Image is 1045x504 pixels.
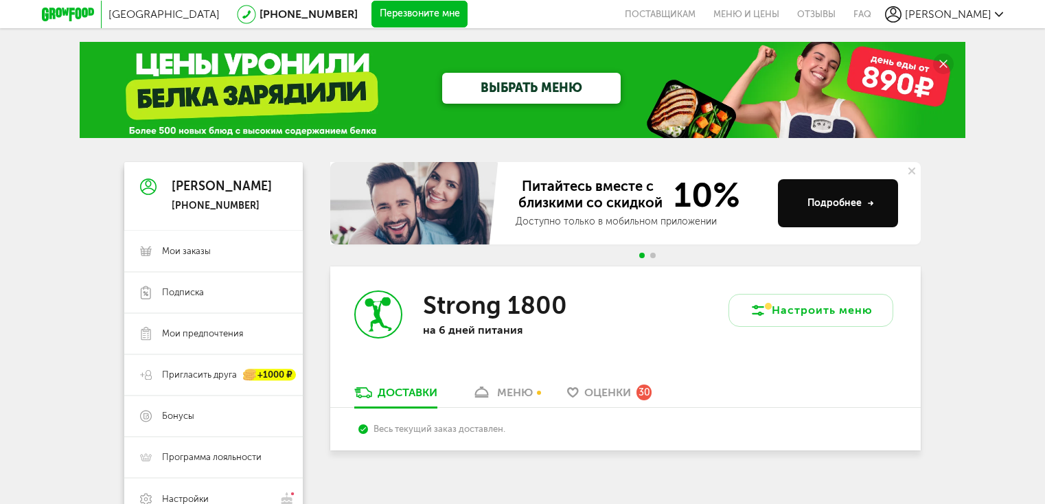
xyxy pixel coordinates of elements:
[162,286,204,299] span: Подписка
[244,369,296,381] div: +1000 ₽
[162,245,211,257] span: Мои заказы
[347,385,444,407] a: Доставки
[260,8,358,21] a: [PHONE_NUMBER]
[423,323,601,336] p: на 6 дней питания
[639,253,645,258] span: Go to slide 1
[162,328,243,340] span: Мои предпочтения
[728,294,893,327] button: Настроить меню
[371,1,468,28] button: Перезвоните мне
[124,231,303,272] a: Мои заказы
[124,272,303,313] a: Подписка
[778,179,898,227] button: Подробнее
[124,437,303,478] a: Программа лояльности
[162,369,237,381] span: Пригласить друга
[665,178,740,212] span: 10%
[172,200,272,212] div: [PHONE_NUMBER]
[442,73,621,104] a: ВЫБРАТЬ МЕНЮ
[358,424,892,434] div: Весь текущий заказ доставлен.
[124,354,303,396] a: Пригласить друга +1000 ₽
[378,386,437,399] div: Доставки
[108,8,220,21] span: [GEOGRAPHIC_DATA]
[560,385,658,407] a: Оценки 30
[636,385,652,400] div: 30
[423,290,567,320] h3: Strong 1800
[124,313,303,354] a: Мои предпочтения
[807,196,874,210] div: Подробнее
[497,386,533,399] div: меню
[516,178,665,212] span: Питайтесь вместе с близкими со скидкой
[162,451,262,463] span: Программа лояльности
[124,396,303,437] a: Бонусы
[584,386,631,399] span: Оценки
[905,8,991,21] span: [PERSON_NAME]
[516,215,767,229] div: Доступно только в мобильном приложении
[465,385,540,407] a: меню
[172,180,272,194] div: [PERSON_NAME]
[650,253,656,258] span: Go to slide 2
[330,162,502,244] img: family-banner.579af9d.jpg
[162,410,194,422] span: Бонусы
